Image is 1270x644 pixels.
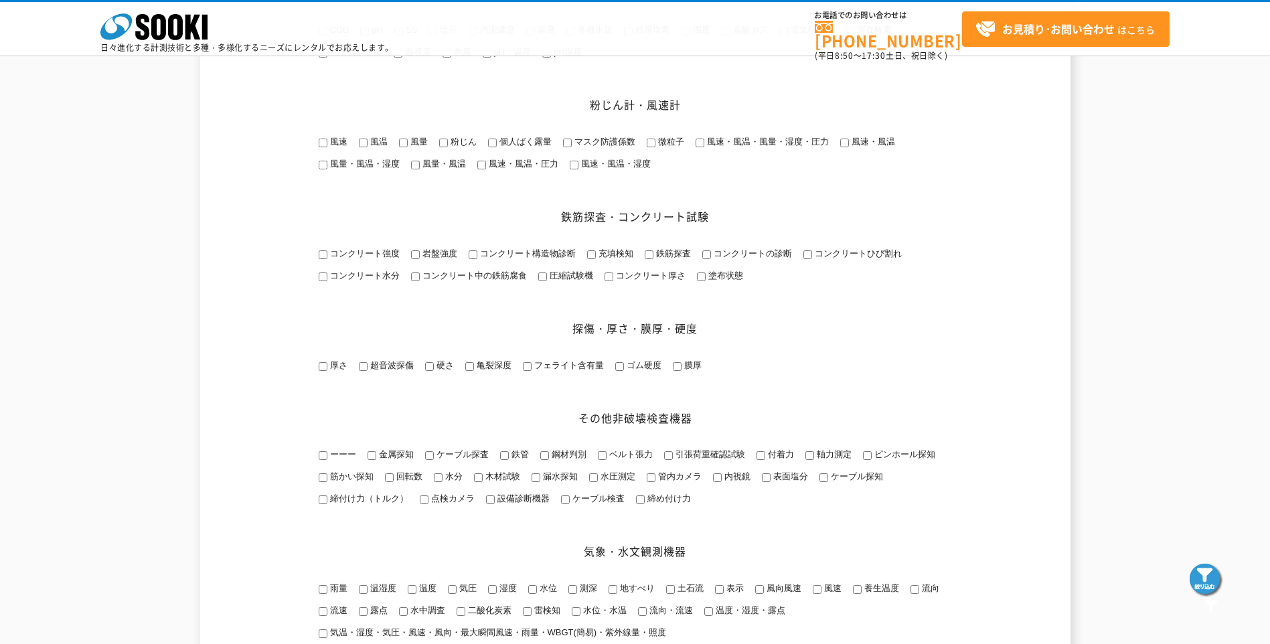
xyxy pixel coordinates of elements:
span: 17:30 [862,50,886,62]
input: ベルト張力 [598,451,607,460]
span: ケーブル検査 [570,493,625,503]
input: コンクリート構造物診断 [469,250,477,259]
span: 水位 [537,583,557,593]
span: ケーブル探知 [828,471,883,481]
a: [PHONE_NUMBER] [815,21,962,48]
span: 温度 [416,583,436,593]
h2: その他非破壊検査機器 [307,411,963,425]
span: 鉄筋探査 [653,248,691,258]
input: 風温 [359,139,368,147]
input: 膜厚 [673,362,682,371]
span: ゴム硬度 [624,360,661,370]
span: 土石流 [675,583,704,593]
span: 地すべり [617,583,655,593]
span: 気温・湿度・気圧・風速・風向・最大瞬間風速・雨量・WBGT(簡易)・紫外線量・照度 [327,627,667,637]
span: ケーブル探査 [434,449,489,459]
span: 露点 [368,605,388,615]
input: 気圧 [448,585,457,594]
input: 二酸化炭素 [457,607,465,616]
input: 金属探知 [368,451,376,460]
input: 水位 [528,585,537,594]
span: 水位・水温 [580,605,627,615]
p: 日々進化する計測技術と多種・多様化するニーズにレンタルでお応えします。 [100,44,394,52]
span: 水分 [443,471,463,481]
strong: お見積り･お問い合わせ [1002,21,1115,37]
span: コンクリートひび割れ [812,248,902,258]
input: 微粒子 [647,139,655,147]
input: 風速・風温・風量・湿度・圧力 [696,139,704,147]
span: コンクリート中の鉄筋腐食 [420,270,527,280]
img: btn_search_fixed.png [1190,564,1223,597]
input: 雷検知 [523,607,532,616]
span: ベルト張力 [607,449,653,459]
span: 測深 [577,583,597,593]
input: 厚さ [319,362,327,371]
input: 風向風速 [755,585,764,594]
input: 温度 [408,585,416,594]
span: 流向・流速 [647,605,693,615]
span: 金属探知 [376,449,414,459]
span: ピンホール探知 [872,449,935,459]
input: 個人ばく露量 [488,139,497,147]
span: 湿度 [497,583,517,593]
input: 湿度 [488,585,497,594]
span: コンクリート強度 [327,248,400,258]
span: 雷検知 [532,605,560,615]
span: 水中調査 [408,605,445,615]
span: 粉じん [448,137,477,147]
span: ーーー [327,449,356,459]
span: 設備診断機器 [495,493,550,503]
span: 二酸化炭素 [465,605,511,615]
span: 風速・風温・風量・湿度・圧力 [704,137,829,147]
span: 水圧測定 [598,471,635,481]
span: 超音波探傷 [368,360,414,370]
input: 水圧測定 [589,473,598,482]
span: 膜厚 [682,360,702,370]
input: ケーブル検査 [561,495,570,504]
span: 微粒子 [655,137,684,147]
span: 引張荷重確認試験 [673,449,745,459]
span: 付着力 [765,449,794,459]
span: 気圧 [457,583,477,593]
input: 設備診断機器 [486,495,495,504]
input: コンクリート水分 [319,272,327,281]
span: 塗布状態 [706,270,743,280]
span: 風向風速 [764,583,801,593]
span: (平日 ～ 土日、祝日除く) [815,50,947,62]
span: 流向 [919,583,939,593]
input: 風量・風温 [411,161,420,169]
input: 温度・湿度・露点 [704,607,713,616]
span: 風速 [327,137,347,147]
span: 締付け力（トルク） [327,493,408,503]
input: 亀裂深度 [465,362,474,371]
span: 表面塩分 [771,471,808,481]
span: 軸力測定 [814,449,852,459]
span: はこちら [975,19,1155,39]
input: 露点 [359,607,368,616]
span: コンクリート構造物診断 [477,248,576,258]
span: 雨量 [327,583,347,593]
span: 個人ばく露量 [497,137,552,147]
input: 風速・風温 [840,139,849,147]
input: 圧縮試験機 [538,272,547,281]
h2: 粉じん計・風速計 [307,98,963,112]
span: 回転数 [394,471,422,481]
input: 内視鏡 [713,473,722,482]
input: 表示 [715,585,724,594]
input: 水位・水温 [572,607,580,616]
input: コンクリート中の鉄筋腐食 [411,272,420,281]
span: マスク防護係数 [572,137,635,147]
input: 付着力 [757,451,765,460]
input: 締付け力（トルク） [319,495,327,504]
input: 充填検知 [587,250,596,259]
input: 流向・流速 [638,607,647,616]
input: 漏水探知 [532,473,540,482]
span: 亀裂深度 [474,360,511,370]
input: 水分 [434,473,443,482]
span: 木材試験 [483,471,520,481]
input: 塗布状態 [697,272,706,281]
span: 風量 [408,137,428,147]
span: 締め付け力 [645,493,691,503]
input: 鋼材判別 [540,451,549,460]
input: 水中調査 [399,607,408,616]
